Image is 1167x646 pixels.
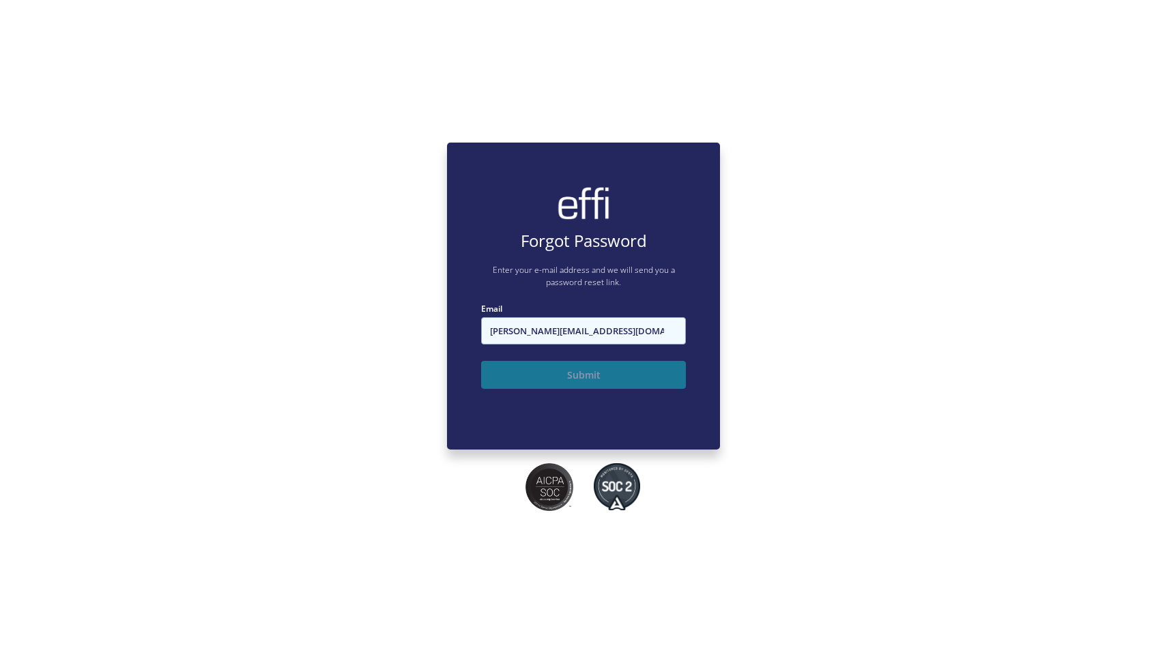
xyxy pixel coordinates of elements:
input: Enter your e-mail [481,317,686,344]
img: brand-logo.ec75409.png [556,186,611,220]
button: Submit [481,361,686,389]
img: SOC2 badges [594,463,640,511]
h4: Forgot Password [481,231,686,251]
label: Email [481,302,686,315]
p: Enter your e-mail address and we will send you a password reset link. [481,264,686,289]
img: SOC2 badges [525,463,573,511]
